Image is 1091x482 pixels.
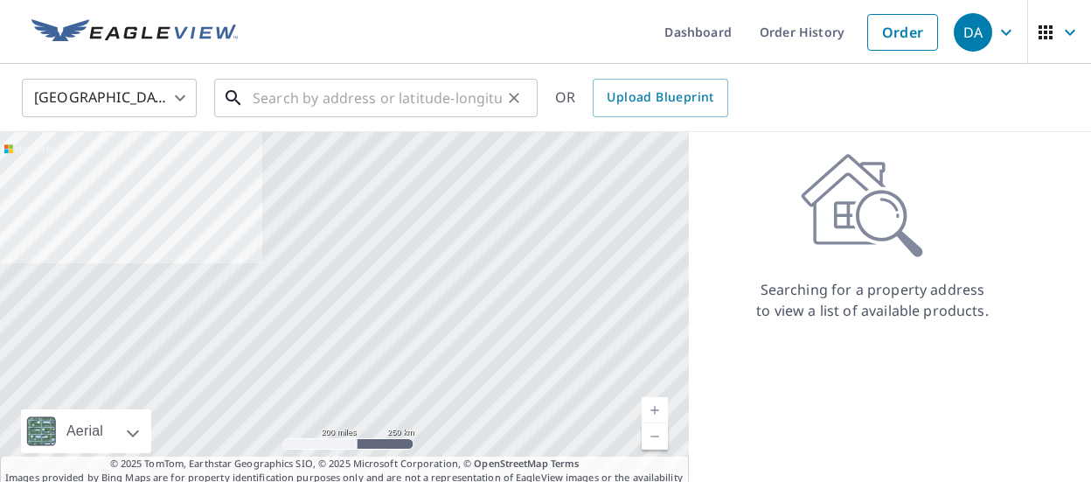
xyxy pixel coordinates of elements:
a: Order [867,14,938,51]
a: Current Level 5, Zoom In [642,397,668,423]
a: Upload Blueprint [593,79,727,117]
img: EV Logo [31,19,238,45]
span: Upload Blueprint [607,87,713,108]
p: Searching for a property address to view a list of available products. [755,279,990,321]
div: [GEOGRAPHIC_DATA] [22,73,197,122]
a: Terms [551,457,580,470]
a: OpenStreetMap [474,457,547,470]
input: Search by address or latitude-longitude [253,73,502,122]
div: DA [954,13,992,52]
span: © 2025 TomTom, Earthstar Geographics SIO, © 2025 Microsoft Corporation, © [110,457,580,472]
div: Aerial [61,409,108,453]
div: OR [555,79,728,117]
div: Aerial [21,409,151,453]
a: Current Level 5, Zoom Out [642,423,668,450]
button: Clear [502,86,526,110]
